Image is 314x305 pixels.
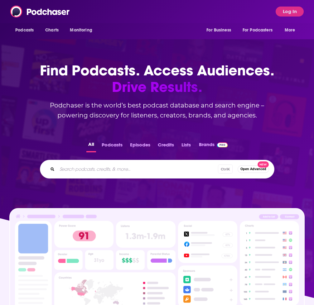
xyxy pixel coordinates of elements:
button: open menu [239,24,282,36]
button: Podcasts [100,140,124,152]
button: open menu [280,24,303,36]
button: All [86,140,96,152]
span: More [285,26,295,35]
h1: Find Podcasts. Access Audiences. [32,62,282,95]
input: Search podcasts, credits, & more... [57,164,218,174]
span: For Podcasters [243,26,273,35]
img: Podcast Insights Power score [54,221,114,248]
img: Podcast Insights Listens [116,221,175,248]
img: Podcast Insights Gender [54,250,83,270]
button: open menu [202,24,239,36]
button: open menu [65,24,100,36]
span: Podcasts [15,26,34,35]
img: Podchaser Pro [217,142,228,147]
img: Podcast Insights Age [85,250,114,270]
span: Ctrl K [218,164,233,174]
button: Log In [276,7,304,17]
a: BrandsPodchaser Pro [199,140,228,152]
img: Podchaser - Follow, Share and Rate Podcasts [10,6,70,17]
span: Monitoring [70,26,92,35]
button: Open AdvancedNew [238,165,269,173]
img: Podcast Socials [178,221,237,263]
img: Podcast Insights Parental Status [147,250,176,270]
div: Search podcasts, credits, & more... [40,160,274,179]
span: For Business [206,26,231,35]
img: Podcast Insights Header [15,214,299,221]
h2: Podchaser is the world’s best podcast database and search engine – powering discovery for listene... [32,100,282,120]
button: Lists [180,140,193,152]
span: Drive Results. [32,79,282,95]
span: New [258,161,269,168]
button: open menu [11,24,42,36]
button: Credits [156,140,176,152]
img: Podcast Insights Income [116,250,144,270]
a: Charts [41,24,62,36]
button: Episodes [128,140,152,152]
span: Charts [45,26,59,35]
span: Open Advanced [240,167,266,171]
